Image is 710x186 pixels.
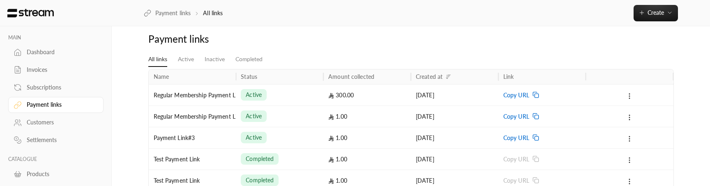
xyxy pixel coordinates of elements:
div: Payment Link#3 [154,127,231,148]
div: Regular Membership Payment Link 300 SAR [154,85,231,106]
span: Copy URL [503,85,529,106]
a: Invoices [8,62,104,78]
div: Regular Membership Payment Link [154,106,231,127]
a: Customers [8,115,104,131]
span: Copy URL [503,149,529,170]
span: active [246,133,262,142]
a: Active [178,52,194,67]
span: Copy URL [503,106,529,127]
div: Invoices [27,66,93,74]
div: Payment links [27,101,93,109]
a: Completed [235,52,263,67]
span: Create [648,9,664,16]
div: [DATE] [416,127,493,148]
a: Payment links [144,9,191,17]
a: All links [148,52,167,67]
p: All links [203,9,223,17]
span: active [246,91,262,99]
div: Products [27,170,93,178]
div: [DATE] [416,149,493,170]
a: Settlements [8,132,104,148]
button: Create [634,5,678,21]
div: Test Payment Link [154,149,231,170]
div: 1.00 [328,149,406,170]
div: Name [154,73,169,80]
div: Subscriptions [27,83,93,92]
a: Payment links [8,97,104,113]
div: [DATE] [416,106,493,127]
nav: breadcrumb [144,9,223,17]
p: MAIN [8,34,104,41]
div: Created at [416,73,443,80]
div: Dashboard [27,48,93,56]
a: Inactive [205,52,225,67]
img: Logo [7,9,55,18]
span: completed [246,155,274,163]
div: Settlements [27,136,93,144]
div: Amount collected [328,73,374,80]
div: 300.00 [328,85,406,106]
span: Copy URL [503,127,529,148]
div: Payment links [148,32,318,46]
a: Dashboard [8,44,104,60]
div: 1.00 [328,127,406,148]
div: Customers [27,118,93,126]
a: Products [8,166,104,182]
p: CATALOGUE [8,156,104,163]
div: 1.00 [328,106,406,127]
button: Sort [443,72,453,82]
span: active [246,112,262,120]
div: [DATE] [416,85,493,106]
div: Link [503,73,514,80]
div: Status [241,73,257,80]
a: Subscriptions [8,79,104,95]
span: completed [246,176,274,184]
